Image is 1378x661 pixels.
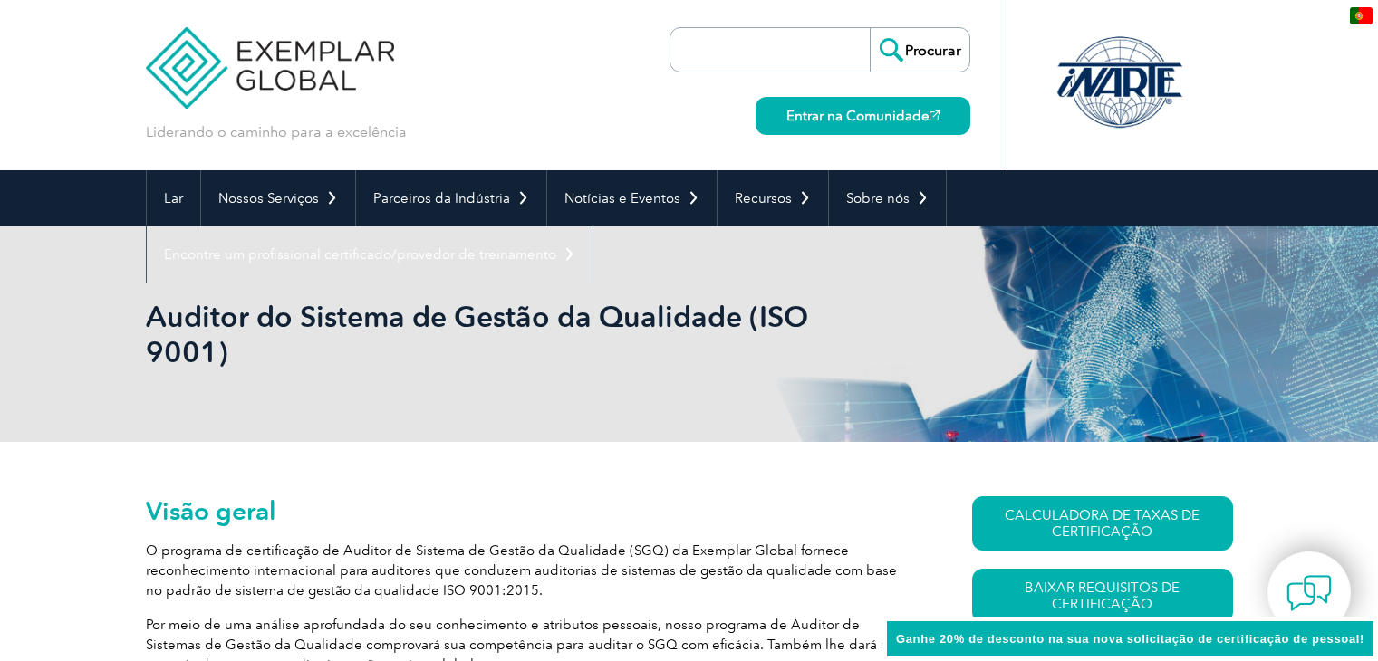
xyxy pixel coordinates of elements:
[1350,7,1373,24] img: pt
[164,190,183,206] font: Lar
[972,496,1233,551] a: CALCULADORA DE TAXAS DE CERTIFICAÇÃO
[146,542,897,599] font: O programa de certificação de Auditor de Sistema de Gestão da Qualidade (SGQ) da Exemplar Global ...
[1025,580,1180,612] font: Baixar Requisitos de Certificação
[218,190,319,206] font: Nossos Serviços
[146,495,276,526] font: Visão geral
[373,190,510,206] font: Parceiros da Indústria
[547,170,717,226] a: Notícias e Eventos
[718,170,828,226] a: Recursos
[846,190,910,206] font: Sobre nós
[147,226,593,283] a: Encontre um profissional certificado/provedor de treinamento
[786,108,930,124] font: Entrar na Comunidade
[564,190,680,206] font: Notícias e Eventos
[870,28,969,72] input: Procurar
[896,632,1364,646] font: Ganhe 20% de desconto na sua nova solicitação de certificação de pessoal!
[201,170,355,226] a: Nossos Serviços
[147,170,200,226] a: Lar
[1286,570,1332,616] img: contact-chat.png
[164,246,556,263] font: Encontre um profissional certificado/provedor de treinamento
[829,170,946,226] a: Sobre nós
[930,110,940,120] img: open_square.png
[756,97,970,135] a: Entrar na Comunidade
[1005,507,1200,540] font: CALCULADORA DE TAXAS DE CERTIFICAÇÃO
[146,299,808,369] font: Auditor do Sistema de Gestão da Qualidade (ISO 9001)
[735,190,792,206] font: Recursos
[972,569,1233,623] a: Baixar Requisitos de Certificação
[356,170,546,226] a: Parceiros da Indústria
[146,123,407,140] font: Liderando o caminho para a excelência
